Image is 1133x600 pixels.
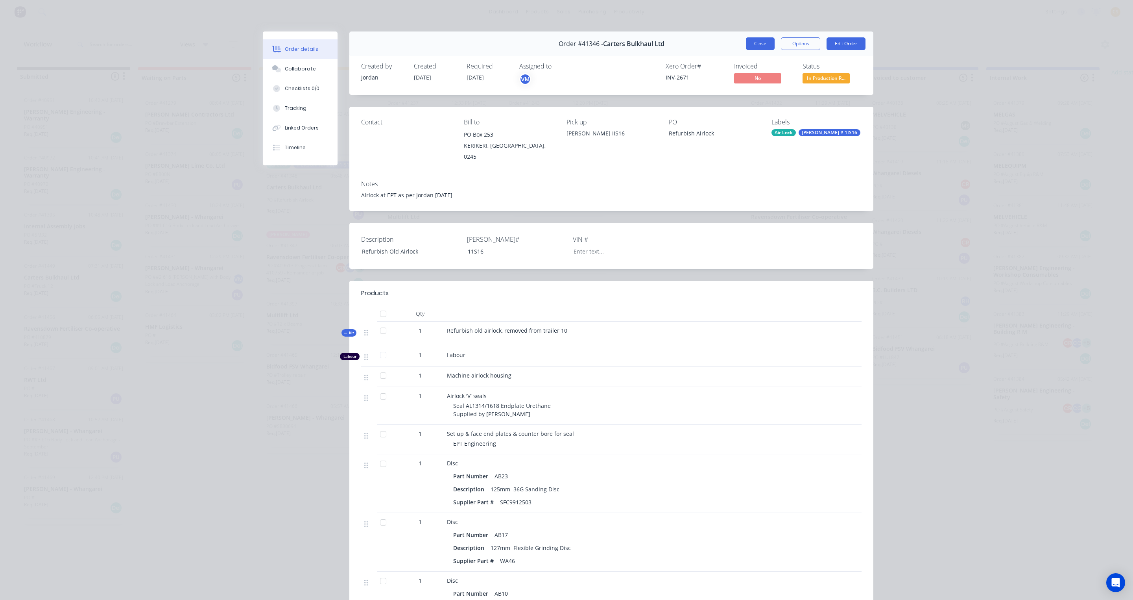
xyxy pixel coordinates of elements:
[666,73,725,81] div: INV-2671
[361,180,862,188] div: Notes
[803,73,850,85] button: In Production R...
[827,37,865,50] button: Edit Order
[453,588,491,599] div: Part Number
[419,459,422,467] span: 1
[447,518,458,526] span: Disc
[746,37,775,50] button: Close
[419,326,422,335] span: 1
[487,483,563,495] div: 125mm 36G Sanding Disc
[285,105,306,112] div: Tracking
[573,235,671,244] label: VIN #
[453,470,491,482] div: Part Number
[453,402,551,418] span: Seal AL1314/1618 Endplate Urethane Supplied by [PERSON_NAME]
[497,496,535,508] div: SFC9912503
[285,85,319,92] div: Checklists 0/0
[566,119,657,126] div: Pick up
[453,440,496,447] span: EPT Engineering
[453,542,487,554] div: Description
[356,246,454,257] div: Refurbish Old Airlock
[285,144,306,151] div: Timeline
[771,129,796,136] div: Air Lock
[340,353,360,360] div: Labour
[453,496,497,508] div: Supplier Part #
[603,40,664,48] span: Carters Bulkhaul Ltd
[781,37,820,50] button: Options
[447,327,567,334] span: Refurbish old airlock, removed from trailer 10
[467,63,510,70] div: Required
[464,129,554,162] div: PO Box 253KERIKERI, [GEOGRAPHIC_DATA], 0245
[361,63,404,70] div: Created by
[487,542,574,554] div: 127mm Flexible Grinding Disc
[566,129,657,137] div: [PERSON_NAME] IIS16
[803,73,850,83] span: In Production R...
[467,235,565,244] label: [PERSON_NAME]#
[799,129,860,136] div: [PERSON_NAME] # 1IS16
[419,351,422,359] span: 1
[669,119,759,126] div: PO
[559,40,603,48] span: Order #41346 -
[734,63,793,70] div: Invoiced
[263,59,338,79] button: Collaborate
[464,119,554,126] div: Bill to
[447,577,458,584] span: Disc
[491,470,511,482] div: AB23
[453,555,497,567] div: Supplier Part #
[519,73,531,85] button: VM
[361,191,862,199] div: Airlock at EPT as per Jordan [DATE]
[666,63,725,70] div: Xero Order #
[419,392,422,400] span: 1
[464,129,554,140] div: PO Box 253
[361,235,459,244] label: Description
[414,74,431,81] span: [DATE]
[285,124,319,131] div: Linked Orders
[361,289,389,298] div: Products
[453,483,487,495] div: Description
[341,329,356,337] div: Kit
[519,63,598,70] div: Assigned to
[419,518,422,526] span: 1
[397,306,444,322] div: Qty
[447,351,465,359] span: Labour
[467,74,484,81] span: [DATE]
[263,118,338,138] button: Linked Orders
[285,65,316,72] div: Collaborate
[1106,573,1125,592] div: Open Intercom Messenger
[361,73,404,81] div: Jordan
[447,392,487,400] span: Airlock 'V' seals
[491,529,511,541] div: AB17
[669,129,759,140] div: Refurbish Airlock
[734,73,781,83] span: No
[461,246,560,257] div: 11S16
[447,459,458,467] span: Disc
[453,529,491,541] div: Part Number
[285,46,318,53] div: Order details
[263,39,338,59] button: Order details
[361,119,451,126] div: Contact
[447,430,574,437] span: Set up & face end plates & counter bore for seal
[344,330,354,336] span: Kit
[263,98,338,118] button: Tracking
[263,138,338,157] button: Timeline
[419,430,422,438] span: 1
[419,371,422,380] span: 1
[263,79,338,98] button: Checklists 0/0
[447,372,511,379] span: Machine airlock housing
[497,555,518,567] div: WA46
[803,63,862,70] div: Status
[464,140,554,162] div: KERIKERI, [GEOGRAPHIC_DATA], 0245
[419,576,422,585] span: 1
[491,588,511,599] div: AB10
[771,119,862,126] div: Labels
[414,63,457,70] div: Created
